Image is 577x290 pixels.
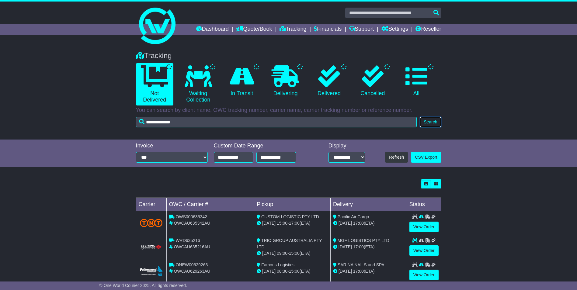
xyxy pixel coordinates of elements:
a: View Order [409,222,439,232]
a: In Transit [223,63,260,99]
a: Financials [314,24,342,35]
a: Dashboard [196,24,229,35]
td: OWC / Carrier # [166,198,254,211]
span: 17:00 [353,221,364,226]
div: Invoice [136,143,208,149]
span: [DATE] [262,269,276,274]
a: Not Delivered [136,63,173,105]
a: All [398,63,435,99]
td: Delivery [330,198,407,211]
div: Display [328,143,365,149]
span: WRD635216 [176,238,200,243]
span: [DATE] [339,269,352,274]
a: Reseller [415,24,441,35]
span: 08:30 [277,269,287,274]
span: MGF LOGISTICS PTY LTD [338,238,389,243]
a: Cancelled [354,63,391,99]
div: (ETA) [333,268,404,274]
div: - (ETA) [257,268,328,274]
a: CSV Export [411,152,441,163]
span: Pacific Air Cargo [338,214,369,219]
span: [DATE] [262,251,276,256]
a: Quote/Book [236,24,272,35]
div: (ETA) [333,220,404,226]
span: 15:00 [289,251,300,256]
div: Custom Date Range [214,143,311,149]
button: Search [420,117,441,127]
span: CUSTOM LOGISTIC PTY LTD [261,214,319,219]
a: Delivered [310,63,348,99]
a: Waiting Collection [179,63,217,105]
span: 17:00 [353,244,364,249]
span: 09:00 [277,251,287,256]
span: OWCAU635342AU [174,221,210,226]
span: [DATE] [262,221,276,226]
a: Delivering [267,63,304,99]
td: Carrier [136,198,166,211]
span: OWS000635342 [176,214,207,219]
td: Pickup [254,198,331,211]
a: Tracking [280,24,306,35]
a: View Order [409,270,439,280]
span: [DATE] [339,244,352,249]
img: TNT_Domestic.png [140,219,163,227]
div: - (ETA) [257,250,328,257]
span: 15:00 [289,269,300,274]
button: Refresh [385,152,408,163]
span: 17:00 [353,269,364,274]
span: TRIO GROUP AUSTRALIA PTY LTD [257,238,322,249]
td: Status [407,198,441,211]
span: OWCAU629263AU [174,269,210,274]
span: [DATE] [339,221,352,226]
a: View Order [409,245,439,256]
span: SARINA NAILS and SPA [338,262,384,267]
img: HiTrans.png [140,244,163,250]
p: You can search by client name, OWC tracking number, carrier name, carrier tracking number or refe... [136,107,441,114]
span: Famous Logistics [261,262,294,267]
img: Followmont_Transport.png [140,266,163,276]
a: Support [349,24,374,35]
span: 15:00 [277,221,287,226]
div: Tracking [133,51,444,60]
span: OWCAU635216AU [174,244,210,249]
span: ONEW00629263 [176,262,208,267]
div: - (ETA) [257,220,328,226]
span: © One World Courier 2025. All rights reserved. [99,283,187,288]
div: (ETA) [333,244,404,250]
a: Settings [381,24,408,35]
span: 17:00 [289,221,300,226]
